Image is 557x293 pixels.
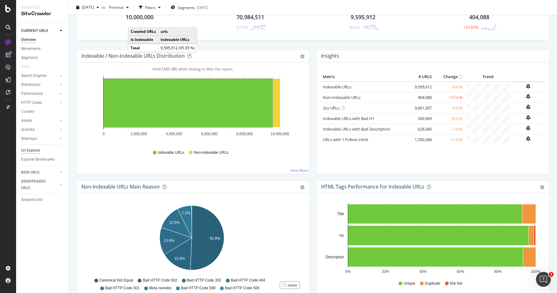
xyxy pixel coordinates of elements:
[463,25,478,30] div: +17.37%
[81,203,302,275] div: A chart.
[21,28,58,34] a: CURRENT URLS
[526,104,530,109] div: bell-plus
[321,203,542,275] svg: A chart.
[21,73,47,79] div: Search Engines
[21,147,64,154] a: Url Explorer
[130,25,132,30] div: -
[21,147,40,154] div: Url Explorer
[128,44,158,52] td: Total
[433,92,464,103] td: +17.4 %
[166,132,183,136] text: 4,000,000
[131,132,147,136] text: 2,000,000
[21,156,64,163] a: Explorer Bookmarks
[21,197,43,203] div: Analysis Info
[408,103,433,113] td: 9,801,307
[469,13,489,21] div: 404,088
[21,82,41,88] div: Distribution
[351,13,375,21] div: 9,595,912
[21,178,52,191] div: DISAPPEARED URLS
[105,286,140,291] span: Bad HTTP Code 301
[526,84,530,89] div: bell-plus
[101,5,106,10] span: vs
[143,278,177,283] span: Bad HTTP Code 502
[164,238,174,243] text: 13.9%
[540,185,544,189] div: gear
[526,94,530,99] div: bell-plus
[182,211,190,215] text: 7.1%
[236,13,264,21] div: 70,984,511
[323,116,374,121] a: Indexable URLs with Bad H1
[21,64,30,70] div: Visits
[21,37,36,43] div: Overview
[345,269,351,274] text: 0%
[433,134,464,145] td: +1.4 %
[321,52,339,60] h4: Insights
[81,72,302,144] svg: A chart.
[531,269,540,274] text: 100%
[408,113,433,124] td: 349,569
[21,127,35,133] div: Outlinks
[21,55,64,61] a: Segments
[231,278,265,283] span: Bad HTTP Code 404
[181,286,215,291] span: Bad HTTP Code 599
[348,25,360,30] div: -0.61%
[21,73,58,79] a: Search Engines
[323,84,351,90] a: Indexable URLs
[21,100,42,106] div: HTTP Codes
[194,150,228,155] span: Non-Indexable URLs
[21,37,64,43] a: Overview
[82,5,94,10] span: 2025 Aug. 5th
[21,82,58,88] a: Distribution
[210,236,220,241] text: 50.8%
[536,272,551,287] iframe: Intercom live chat
[21,135,37,142] div: Sitemaps
[169,220,179,225] text: 12.5%
[321,72,408,82] th: Metric
[408,92,433,103] td: 404,088
[21,156,54,163] div: Explorer Bookmarks
[433,103,464,113] td: -0.6 %
[128,36,158,44] td: Is Indexable
[136,2,163,12] button: Filters
[21,55,38,61] div: Segments
[494,269,502,274] text: 80%
[158,150,184,155] span: Indexable URLs
[21,46,41,52] div: Movements
[408,124,433,134] td: 628,360
[321,184,424,190] div: HTML Tags Performance for Indexable URLs
[74,2,101,12] button: [DATE]
[339,233,344,238] text: H1
[21,91,58,97] a: Performance
[225,286,259,291] span: Bad HTTP Code 500
[382,269,389,274] text: 20%
[433,72,464,82] th: Change
[300,54,304,59] div: gear
[21,91,43,97] div: Performance
[433,82,464,92] td: -0.6 %
[106,2,131,12] button: Previous
[168,2,210,12] button: Segments[DATE]
[337,212,344,216] text: Title
[457,269,464,274] text: 60%
[323,126,390,132] a: Indexable URLs with Bad Description
[450,281,462,286] span: Not Set
[21,178,58,191] a: DISAPPEARED URLS
[128,28,158,36] td: Crawled URLs
[21,135,58,142] a: Sitemaps
[21,127,58,133] a: Outlinks
[408,134,433,145] td: 1,250,368
[290,168,309,173] a: View More
[526,126,530,131] div: bell-plus
[21,197,64,203] a: Analysis Info
[323,137,368,142] a: URLs with 1 Follow Inlink
[549,272,554,277] span: 1
[236,25,248,30] div: -0.17%
[21,169,58,176] a: NEW URLS
[21,169,39,176] div: NEW URLS
[158,28,197,36] td: urls
[21,109,34,115] div: Content
[187,278,221,283] span: Bad HTTP Code 302
[21,64,37,70] a: Visits
[106,5,124,10] span: Previous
